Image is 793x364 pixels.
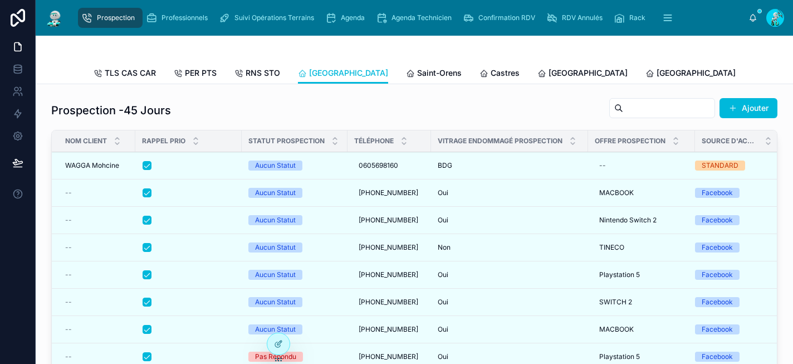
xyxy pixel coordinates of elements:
[702,188,733,198] div: Facebook
[255,188,296,198] div: Aucun Statut
[438,352,448,361] span: Oui
[248,188,341,198] a: Aucun Statut
[702,352,733,362] div: Facebook
[438,352,581,361] a: Oui
[246,67,280,79] span: RNS STO
[255,270,296,280] div: Aucun Statut
[216,8,322,28] a: Suivi Opérations Terrains
[438,216,581,225] a: Oui
[354,137,394,145] span: Téléphone
[185,67,217,79] span: PER PTS
[719,98,777,118] button: Ajouter
[65,270,129,279] a: --
[373,8,459,28] a: Agenda Technicien
[248,297,341,307] a: Aucun Statut
[406,63,462,85] a: Saint-Orens
[354,266,424,284] a: [PHONE_NUMBER]
[248,324,341,334] a: Aucun Statut
[599,352,640,361] span: Playstation 5
[478,13,535,22] span: Confirmation RDV
[438,270,581,279] a: Oui
[65,352,72,361] span: --
[595,211,688,229] a: Nintendo Switch 2
[645,63,736,85] a: [GEOGRAPHIC_DATA]
[65,188,129,197] a: --
[702,137,758,145] span: Source d'acquisition
[248,242,341,253] a: Aucun Statut
[78,8,143,28] a: Prospection
[438,325,581,334] a: Oui
[255,215,296,225] div: Aucun Statut
[65,270,72,279] span: --
[359,188,418,197] span: [PHONE_NUMBER]
[438,188,448,197] span: Oui
[74,6,748,30] div: scrollable content
[105,67,156,79] span: TLS CAS CAR
[65,137,107,145] span: Nom Client
[234,13,314,22] span: Suivi Opérations Terrains
[97,13,135,22] span: Prospection
[255,324,296,334] div: Aucun Statut
[537,63,628,85] a: [GEOGRAPHIC_DATA]
[479,63,520,85] a: Castres
[595,137,665,145] span: Offre Prospection
[391,13,452,22] span: Agenda Technicien
[359,325,418,334] span: [PHONE_NUMBER]
[543,8,610,28] a: RDV Annulés
[595,157,688,174] a: --
[562,13,603,22] span: RDV Annulés
[359,270,418,279] span: [PHONE_NUMBER]
[248,215,341,225] a: Aucun Statut
[695,324,765,334] a: Facebook
[359,216,418,225] span: [PHONE_NUMBER]
[359,352,418,361] span: [PHONE_NUMBER]
[65,325,72,334] span: --
[354,293,424,311] a: [PHONE_NUMBER]
[438,325,448,334] span: Oui
[595,266,688,284] a: Playstation 5
[248,352,341,362] a: Pas Répondu
[354,321,424,338] a: [PHONE_NUMBER]
[438,161,581,170] a: BDG
[65,243,72,252] span: --
[702,270,733,280] div: Facebook
[65,352,129,361] a: --
[599,298,632,307] span: SWITCH 2
[341,13,365,22] span: Agenda
[143,8,216,28] a: Professionnels
[595,321,688,338] a: MACBOOK
[255,161,296,171] div: Aucun Statut
[695,270,765,280] a: Facebook
[695,161,765,171] a: STANDARD
[248,137,325,145] span: Statut Prospection
[234,63,280,85] a: RNS STO
[438,137,562,145] span: Vitrage endommagé Prospection
[354,211,424,229] a: [PHONE_NUMBER]
[695,352,765,362] a: Facebook
[354,157,424,174] a: 0605698160
[459,8,543,28] a: Confirmation RDV
[599,216,657,225] span: Nintendo Switch 2
[65,325,129,334] a: --
[65,161,119,170] span: WAGGA Mohcine
[702,297,733,307] div: Facebook
[359,298,418,307] span: [PHONE_NUMBER]
[51,103,171,118] h1: Prospection -45 Jours
[595,184,688,202] a: MACBOOK
[595,239,688,256] a: TINECO
[695,242,765,253] a: Facebook
[45,9,65,27] img: App logo
[65,243,129,252] a: --
[359,243,418,252] span: [PHONE_NUMBER]
[695,215,765,225] a: Facebook
[599,270,640,279] span: Playstation 5
[549,67,628,79] span: [GEOGRAPHIC_DATA]
[65,216,72,225] span: --
[695,188,765,198] a: Facebook
[354,184,424,202] a: [PHONE_NUMBER]
[438,216,448,225] span: Oui
[438,188,581,197] a: Oui
[255,297,296,307] div: Aucun Statut
[65,188,72,197] span: --
[438,243,451,252] span: Non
